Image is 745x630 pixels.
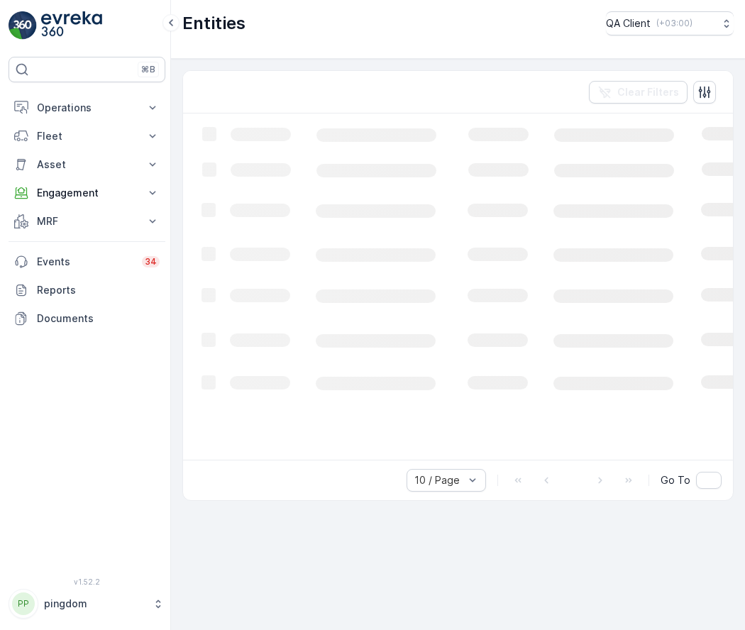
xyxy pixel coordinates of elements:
p: 34 [145,256,157,267]
p: Clear Filters [617,85,679,99]
p: Operations [37,101,137,115]
p: Engagement [37,186,137,200]
img: logo_light-DOdMpM7g.png [41,11,102,40]
button: Engagement [9,179,165,207]
button: MRF [9,207,165,236]
p: QA Client [606,16,651,31]
button: Fleet [9,122,165,150]
div: PP [12,592,35,615]
p: Documents [37,311,160,326]
p: pingdom [44,597,145,611]
button: QA Client(+03:00) [606,11,734,35]
p: ⌘B [141,64,155,75]
a: Events34 [9,248,165,276]
button: Clear Filters [589,81,688,104]
p: MRF [37,214,137,228]
p: Events [37,255,133,269]
p: Entities [182,12,245,35]
span: v 1.52.2 [9,577,165,586]
p: ( +03:00 ) [656,18,692,29]
img: logo [9,11,37,40]
p: Reports [37,283,160,297]
p: Fleet [37,129,137,143]
span: Go To [661,473,690,487]
a: Documents [9,304,165,333]
button: PPpingdom [9,589,165,619]
a: Reports [9,276,165,304]
p: Asset [37,157,137,172]
button: Asset [9,150,165,179]
button: Operations [9,94,165,122]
